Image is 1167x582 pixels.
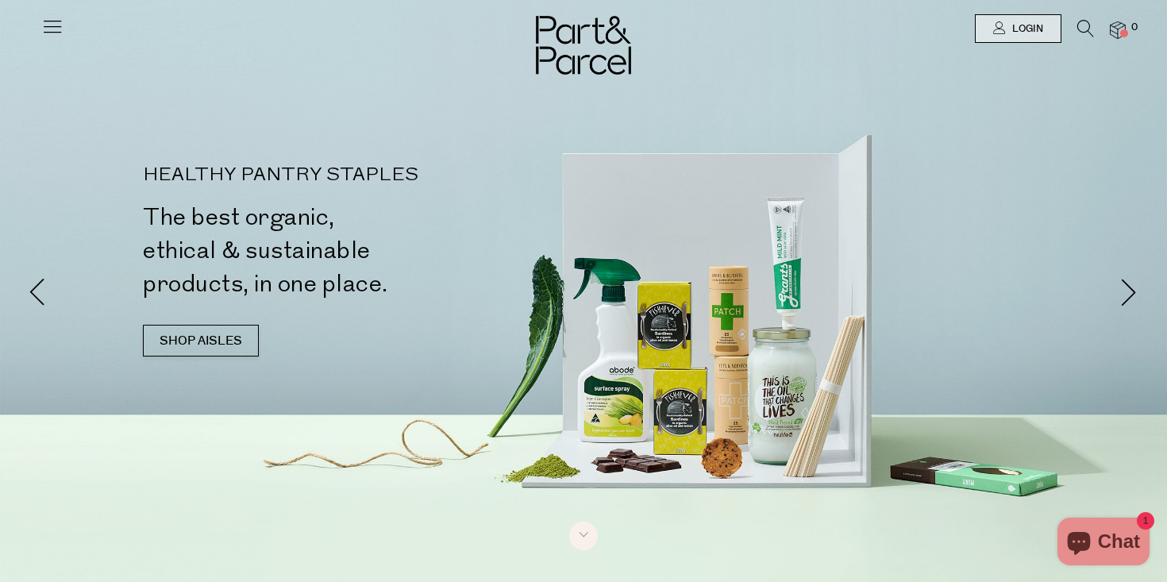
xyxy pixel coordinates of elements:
[1127,21,1142,35] span: 0
[143,201,590,301] h2: The best organic, ethical & sustainable products, in one place.
[1110,21,1126,38] a: 0
[1053,518,1154,569] inbox-online-store-chat: Shopify online store chat
[1008,22,1043,36] span: Login
[975,14,1061,43] a: Login
[536,16,631,75] img: Part&Parcel
[143,325,259,357] a: SHOP AISLES
[143,166,590,185] p: HEALTHY PANTRY STAPLES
